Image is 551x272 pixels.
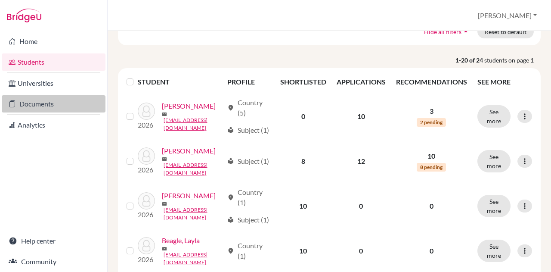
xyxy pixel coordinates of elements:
[2,95,105,113] a: Documents
[162,246,167,251] span: mail
[477,150,511,172] button: See more
[417,118,446,127] span: 2 pending
[227,156,269,166] div: Subject (1)
[275,72,331,92] th: SHORTLISTED
[331,230,391,272] td: 0
[227,127,234,134] span: local_library
[2,75,105,92] a: Universities
[164,206,223,222] a: [EMAIL_ADDRESS][DOMAIN_NAME]
[227,125,269,135] div: Subject (1)
[331,141,391,182] td: 12
[164,116,223,132] a: [EMAIL_ADDRESS][DOMAIN_NAME]
[164,251,223,266] a: [EMAIL_ADDRESS][DOMAIN_NAME]
[396,151,467,161] p: 10
[7,9,41,22] img: Bridge-U
[484,56,541,65] span: students on page 1
[396,246,467,256] p: 0
[138,192,155,209] img: Baird, Tabitha
[2,116,105,134] a: Analytics
[227,247,234,254] span: location_on
[396,106,467,116] p: 3
[162,235,200,246] a: Beagle, Layla
[455,56,484,65] strong: 1-20 of 24
[424,28,461,35] span: Hide all filters
[331,92,391,141] td: 10
[138,237,155,254] img: Beagle, Layla
[477,195,511,217] button: See more
[2,253,105,270] a: Community
[162,101,216,111] a: [PERSON_NAME]
[162,201,167,206] span: mail
[138,254,155,265] p: 2026
[227,241,270,261] div: Country (1)
[227,215,269,225] div: Subject (1)
[162,112,167,117] span: mail
[162,191,216,201] a: [PERSON_NAME]
[2,232,105,250] a: Help center
[275,92,331,141] td: 0
[227,216,234,223] span: local_library
[138,103,155,120] img: Anderson, Raven
[477,105,511,128] button: See more
[222,72,275,92] th: PROFILE
[474,7,541,24] button: [PERSON_NAME]
[275,182,331,230] td: 10
[331,182,391,230] td: 0
[138,72,222,92] th: STUDENT
[138,209,155,220] p: 2026
[138,147,155,165] img: Backe, Asa
[2,53,105,71] a: Students
[138,165,155,175] p: 2026
[477,25,534,38] button: Reset to default
[227,97,270,118] div: Country (5)
[472,72,537,92] th: SEE MORE
[331,72,391,92] th: APPLICATIONS
[162,146,216,156] a: [PERSON_NAME]
[417,163,446,172] span: 8 pending
[164,161,223,177] a: [EMAIL_ADDRESS][DOMAIN_NAME]
[417,25,477,38] button: Hide all filtersarrow_drop_up
[227,187,270,208] div: Country (1)
[275,141,331,182] td: 8
[396,201,467,211] p: 0
[391,72,472,92] th: RECOMMENDATIONS
[2,33,105,50] a: Home
[461,27,470,36] i: arrow_drop_up
[227,158,234,165] span: local_library
[227,194,234,201] span: location_on
[138,120,155,130] p: 2026
[162,156,167,162] span: mail
[227,104,234,111] span: location_on
[477,240,511,262] button: See more
[275,230,331,272] td: 10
